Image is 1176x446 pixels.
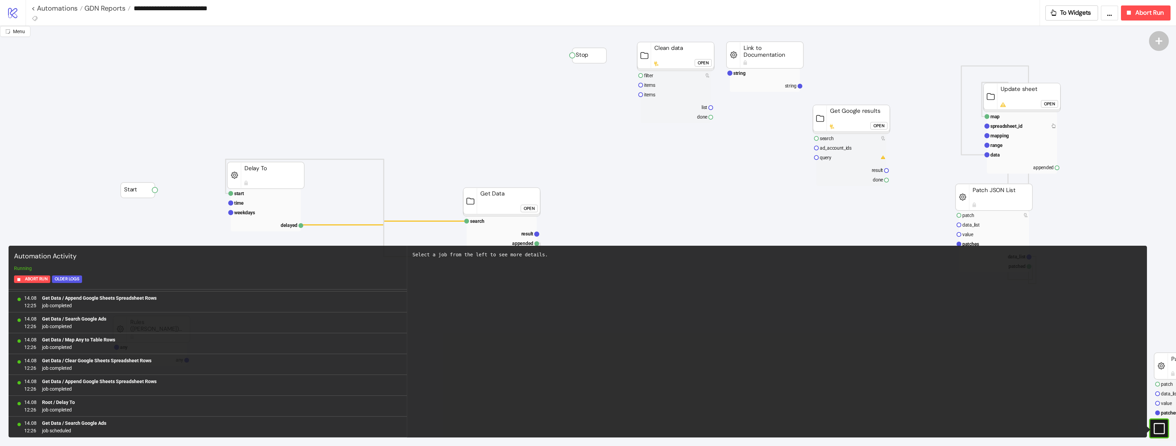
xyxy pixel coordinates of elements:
span: job completed [42,364,151,372]
text: data_list [962,222,980,228]
text: list [701,105,707,110]
text: string [733,70,746,76]
button: To Widgets [1045,5,1098,21]
button: Abort Run [14,275,50,283]
span: 14.08 [24,378,37,385]
div: Select a job from the left to see more details. [413,251,1142,258]
div: Open [698,59,709,67]
span: 12:26 [24,323,37,330]
b: Root / Delay To [42,400,75,405]
span: To Widgets [1060,9,1091,17]
text: patch [962,213,974,218]
b: Get Data / Append Google Sheets Spreadsheet Rows [42,295,157,301]
text: weekdays [234,210,255,215]
button: ... [1101,5,1118,21]
div: Older Logs [55,275,79,283]
span: job completed [42,406,75,414]
text: result [872,167,883,173]
b: Get Data / Map Any to Table Rows [42,337,115,342]
span: job completed [42,302,157,309]
button: Older Logs [52,275,82,283]
text: value [1161,401,1172,406]
text: map [990,114,1000,119]
b: Get Data / Append Google Sheets Spreadsheet Rows [42,379,157,384]
button: Abort Run [1121,5,1171,21]
span: 14.08 [24,357,37,364]
span: job completed [42,323,106,330]
button: Open [1041,100,1058,108]
text: value [962,232,973,237]
div: Automation Activity [11,248,404,265]
text: search [470,218,484,224]
button: Open [521,205,538,212]
a: < Automations [31,5,83,12]
button: Open [870,122,887,130]
text: mapping [990,133,1009,138]
b: Get Data / Search Google Ads [42,420,106,426]
span: 12:26 [24,427,37,434]
text: items [644,92,655,97]
span: 14.08 [24,315,37,323]
span: job scheduled [42,427,106,434]
text: items [644,82,655,88]
text: result [521,231,534,236]
span: 12:26 [24,385,37,393]
a: GDN Reports [83,5,131,12]
span: 12:25 [24,302,37,309]
text: data [990,152,1000,158]
span: 14.08 [24,336,37,343]
div: Open [1044,100,1055,108]
span: 12:26 [24,406,37,414]
span: 14.08 [24,294,37,302]
text: spreadsheet_id [990,123,1023,129]
text: ad_account_ids [820,145,852,151]
text: range [990,143,1003,148]
span: Abort Run [1135,9,1164,17]
text: filter [644,73,653,78]
span: radius-bottomright [5,29,10,34]
text: query [820,155,831,160]
span: GDN Reports [83,4,125,13]
span: Menu [13,29,25,34]
b: Get Data / Clear Google Sheets Spreadsheet Rows [42,358,151,363]
div: Open [873,122,884,130]
span: 14.08 [24,419,37,427]
span: Abort Run [25,275,48,283]
text: search [820,136,833,141]
text: patch [1161,381,1173,387]
div: Running [11,265,404,272]
b: Get Data / Search Google Ads [42,316,106,322]
text: string [785,83,797,89]
text: patches [962,241,979,247]
div: Open [524,205,535,213]
span: 12:26 [24,343,37,351]
span: 14.08 [24,398,37,406]
text: time [234,200,244,206]
button: Open [695,59,712,67]
span: job completed [42,343,115,351]
text: start [234,191,244,196]
span: job completed [42,385,157,393]
span: 12:26 [24,364,37,372]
